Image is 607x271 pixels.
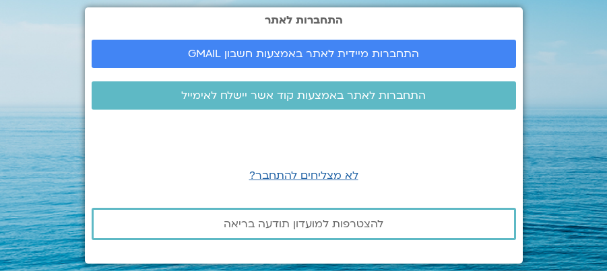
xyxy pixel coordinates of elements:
[181,89,426,102] span: התחברות לאתר באמצעות קוד אשר יישלח לאימייל
[92,14,516,26] h2: התחברות לאתר
[92,81,516,110] a: התחברות לאתר באמצעות קוד אשר יישלח לאימייל
[249,168,358,183] a: לא מצליחים להתחבר?
[188,48,419,60] span: התחברות מיידית לאתר באמצעות חשבון GMAIL
[92,40,516,68] a: התחברות מיידית לאתר באמצעות חשבון GMAIL
[92,208,516,240] a: להצטרפות למועדון תודעה בריאה
[224,218,383,230] span: להצטרפות למועדון תודעה בריאה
